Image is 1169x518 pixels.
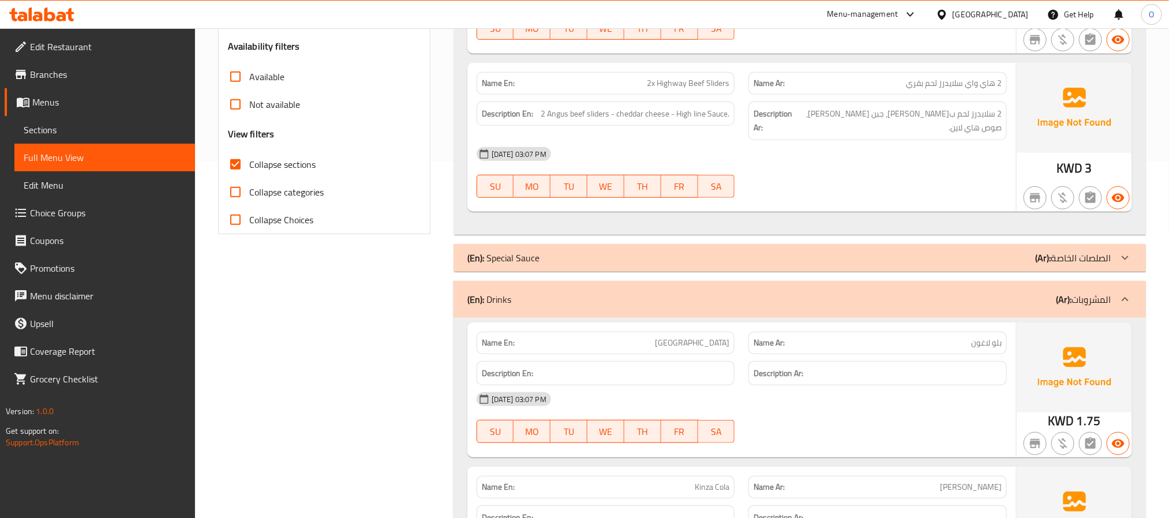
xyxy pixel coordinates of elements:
a: Promotions [5,254,195,282]
span: Menus [32,95,186,109]
span: 2 هاي واي سلايدرز لحم بقري [906,77,1002,89]
button: TH [624,175,661,198]
span: WE [592,20,620,37]
span: SU [482,423,509,440]
img: Ae5nvW7+0k+MAAAAAElFTkSuQmCC [1017,63,1132,153]
a: Full Menu View [14,144,195,171]
span: WE [592,423,620,440]
a: Support.OpsPlatform [6,435,79,450]
h3: View filters [228,127,275,141]
p: المشروبات [1056,292,1111,306]
div: (En): Drinks(Ar):المشروبات [454,281,1146,318]
button: Not branch specific item [1024,28,1047,51]
span: FR [666,423,694,440]
b: (En): [467,249,484,266]
span: Edit Restaurant [30,40,186,54]
span: TH [629,178,657,195]
div: [GEOGRAPHIC_DATA] [953,8,1029,21]
span: Collapse categories [249,185,324,199]
span: TU [555,423,583,440]
span: TH [629,423,657,440]
button: Not has choices [1079,432,1102,455]
span: Coverage Report [30,344,186,358]
img: Ae5nvW7+0k+MAAAAAElFTkSuQmCC [1017,322,1132,412]
p: Special Sauce [467,251,539,265]
button: TH [624,420,661,443]
button: Not has choices [1079,186,1102,209]
button: WE [587,420,624,443]
a: Upsell [5,310,195,337]
span: Kinza Cola [695,481,729,493]
span: TU [555,20,583,37]
div: (En): Special Sauce(Ar):الصلصات الخاصة [454,244,1146,272]
button: SA [698,420,735,443]
b: (Ar): [1035,249,1051,266]
strong: Name En: [482,77,515,89]
button: Not branch specific item [1024,186,1047,209]
h3: Availability filters [228,40,300,53]
span: Branches [30,67,186,81]
strong: Name Ar: [754,337,785,349]
span: O [1149,8,1154,21]
span: بلو لاغون [971,337,1002,349]
span: FR [666,178,694,195]
span: Menu disclaimer [30,289,186,303]
span: Collapse Choices [249,213,313,227]
span: 3 [1085,157,1092,179]
a: Menus [5,88,195,116]
button: SU [477,420,514,443]
a: Edit Restaurant [5,33,195,61]
span: Coupons [30,234,186,247]
span: Grocery Checklist [30,372,186,386]
span: 2 Angus beef sliders - cheddar cheese - High line Sauce. [541,107,729,121]
button: Purchased item [1051,432,1074,455]
span: MO [518,423,546,440]
span: KWD [1048,410,1074,432]
b: (Ar): [1056,291,1071,308]
button: MO [514,175,550,198]
span: Get support on: [6,423,59,438]
strong: Description En: [482,366,533,381]
span: SA [703,178,730,195]
a: Edit Menu [14,171,195,199]
strong: Name Ar: [754,77,785,89]
span: FR [666,20,694,37]
button: FR [661,175,698,198]
span: Collapse sections [249,157,316,171]
strong: Description En: [482,107,533,121]
b: (En): [467,291,484,308]
strong: Description Ar: [754,366,803,381]
span: Sections [24,123,186,137]
span: SA [703,20,730,37]
span: SU [482,20,509,37]
strong: Name En: [482,481,515,493]
p: Drinks [467,292,511,306]
span: 2x Highway Beef Sliders [647,77,729,89]
button: Not has choices [1079,28,1102,51]
strong: Description Ar: [754,107,794,135]
span: TU [555,178,583,195]
span: 2 سلايدرز لحم بقري انجوس، جبن الشيدر، صوص هاي لاين. [797,107,1002,135]
span: SU [482,178,509,195]
span: Upsell [30,317,186,331]
span: TH [629,20,657,37]
button: TU [550,420,587,443]
span: Version: [6,404,34,419]
a: Menu disclaimer [5,282,195,310]
button: FR [661,420,698,443]
span: KWD [1056,157,1082,179]
span: MO [518,20,546,37]
strong: Name En: [482,337,515,349]
button: Available [1107,432,1130,455]
span: 1.0.0 [36,404,54,419]
span: [DATE] 03:07 PM [487,149,551,160]
a: Sections [14,116,195,144]
strong: Name Ar: [754,481,785,493]
button: SA [698,175,735,198]
span: [GEOGRAPHIC_DATA] [655,337,729,349]
span: SA [703,423,730,440]
a: Branches [5,61,195,88]
a: Grocery Checklist [5,365,195,393]
p: الصلصات الخاصة [1035,251,1111,265]
a: Choice Groups [5,199,195,227]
